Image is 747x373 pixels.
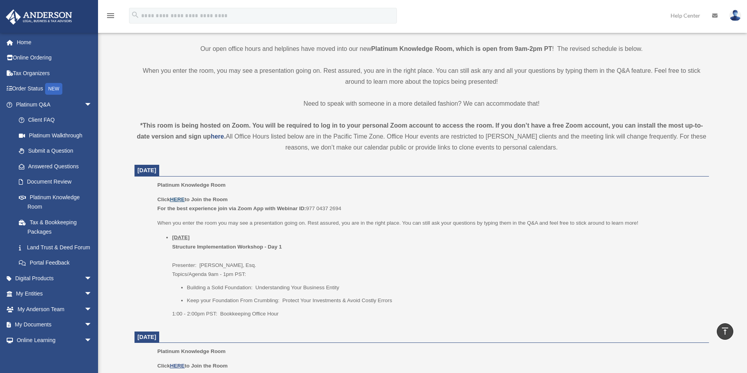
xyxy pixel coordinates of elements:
a: Digital Productsarrow_drop_down [5,270,104,286]
span: arrow_drop_down [84,317,100,333]
strong: *This room is being hosted on Zoom. You will be required to log in to your personal Zoom account ... [137,122,703,140]
a: My Anderson Teamarrow_drop_down [5,301,104,317]
a: HERE [170,363,184,369]
a: Client FAQ [11,112,104,128]
div: NEW [45,83,62,95]
a: Portal Feedback [11,255,104,271]
span: [DATE] [138,334,156,340]
u: [DATE] [172,234,190,240]
a: Platinum Q&Aarrow_drop_down [5,97,104,112]
p: Our open office hours and helplines have moved into our new ! The revised schedule is below. [134,43,709,54]
span: arrow_drop_down [84,286,100,302]
img: User Pic [729,10,741,21]
a: Submit a Question [11,143,104,159]
a: Tax & Bookkeeping Packages [11,214,104,240]
span: Platinum Knowledge Room [157,182,225,188]
a: Land Trust & Deed Forum [11,240,104,255]
a: Document Review [11,174,104,190]
li: Building a Solid Foundation: Understanding Your Business Entity [187,283,703,292]
a: Online Learningarrow_drop_down [5,332,104,348]
a: Platinum Walkthrough [11,128,104,143]
b: Click to Join the Room [157,196,227,202]
a: here [211,133,224,140]
strong: . [224,133,225,140]
li: Keep your Foundation From Crumbling: Protect Your Investments & Avoid Costly Errors [187,296,703,305]
strong: Platinum Knowledge Room, which is open from 9am-2pm PT [371,45,552,52]
span: arrow_drop_down [84,301,100,317]
img: Anderson Advisors Platinum Portal [4,9,75,25]
div: All Office Hours listed below are in the Pacific Time Zone. Office Hour events are restricted to ... [134,120,709,153]
a: menu [106,14,115,20]
li: Presenter: [PERSON_NAME], Esq. Topics/Agenda 9am - 1pm PST: [172,233,703,318]
a: Online Ordering [5,50,104,66]
a: Platinum Knowledge Room [11,189,100,214]
i: search [131,11,140,19]
p: 977 0437 2694 [157,195,703,213]
a: HERE [170,196,184,202]
p: Need to speak with someone in a more detailed fashion? We can accommodate that! [134,98,709,109]
span: Platinum Knowledge Room [157,348,225,354]
b: Click to Join the Room [157,363,227,369]
a: Order StatusNEW [5,81,104,97]
span: [DATE] [138,167,156,173]
a: Home [5,34,104,50]
i: vertical_align_top [720,326,730,336]
span: arrow_drop_down [84,97,100,113]
a: My Entitiesarrow_drop_down [5,286,104,302]
i: menu [106,11,115,20]
a: Tax Organizers [5,65,104,81]
b: For the best experience join via Zoom App with Webinar ID: [157,205,306,211]
p: When you enter the room you may see a presentation going on. Rest assured, you are in the right p... [157,218,703,228]
b: Structure Implementation Workshop - Day 1 [172,244,282,250]
span: arrow_drop_down [84,270,100,287]
span: arrow_drop_down [84,332,100,348]
a: vertical_align_top [717,323,733,340]
p: When you enter the room, you may see a presentation going on. Rest assured, you are in the right ... [134,65,709,87]
p: 1:00 - 2:00pm PST: Bookkeeping Office Hour [172,309,703,319]
a: Answered Questions [11,159,104,174]
a: My Documentsarrow_drop_down [5,317,104,333]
